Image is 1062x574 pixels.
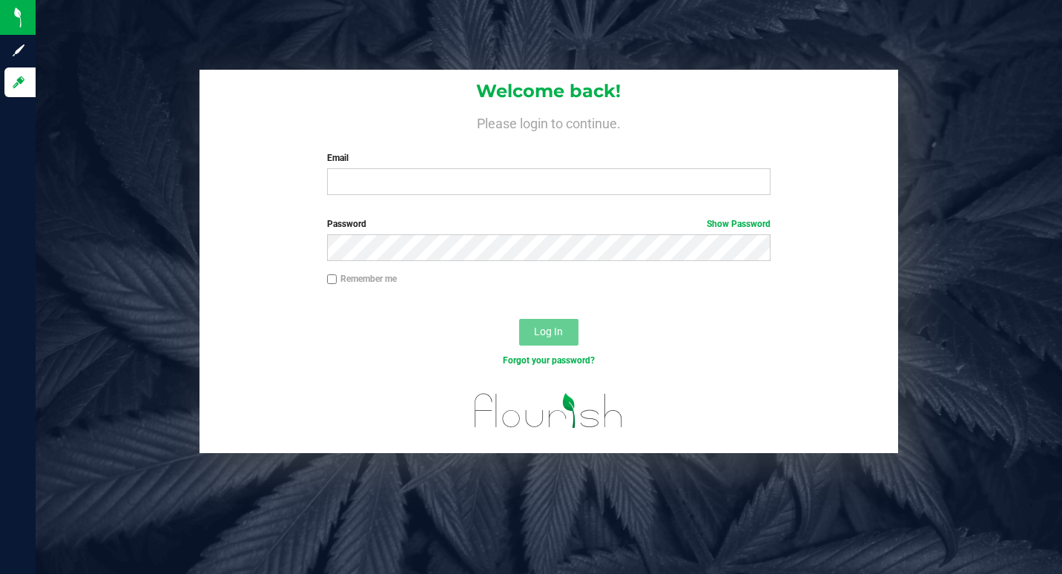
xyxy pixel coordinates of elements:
span: Password [327,219,366,229]
label: Remember me [327,272,397,286]
a: Forgot your password? [503,355,595,366]
label: Email [327,151,771,165]
h4: Please login to continue. [199,113,899,131]
input: Remember me [327,274,337,285]
span: Log In [534,326,563,337]
a: Show Password [707,219,771,229]
img: flourish_logo.svg [461,383,636,439]
h1: Welcome back! [199,82,899,101]
inline-svg: Log in [11,75,26,90]
inline-svg: Sign up [11,43,26,58]
button: Log In [519,319,578,346]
